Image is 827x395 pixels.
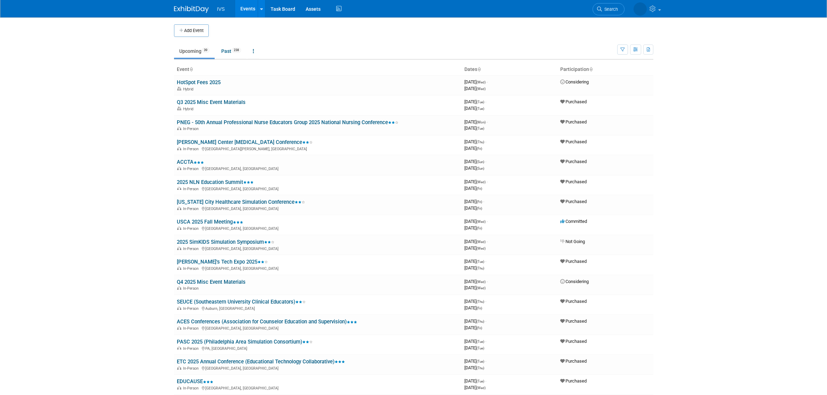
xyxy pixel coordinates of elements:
[177,306,181,310] img: In-Person Event
[602,7,618,12] span: Search
[174,24,209,37] button: Add Event
[477,266,484,270] span: (Thu)
[464,378,486,384] span: [DATE]
[477,100,484,104] span: (Tue)
[177,186,459,191] div: [GEOGRAPHIC_DATA], [GEOGRAPHIC_DATA]
[477,340,484,344] span: (Tue)
[216,45,246,58] a: Past238
[464,146,482,151] span: [DATE]
[183,346,201,351] span: In-Person
[177,339,313,345] a: PASC 2025 (Philadelphia Area Simulation Consortium)
[477,180,486,184] span: (Wed)
[183,226,201,231] span: In-Person
[477,260,484,264] span: (Tue)
[477,80,486,84] span: (Wed)
[217,6,225,12] span: IVS
[477,379,484,383] span: (Tue)
[557,64,653,75] th: Participation
[464,179,488,184] span: [DATE]
[487,79,488,84] span: -
[177,239,274,245] a: 2025 SimKIDS Simulation Symposium
[183,107,196,111] span: Hybrid
[183,187,201,191] span: In-Person
[477,66,481,72] a: Sort by Start Date
[464,319,486,324] span: [DATE]
[464,225,482,231] span: [DATE]
[464,199,484,204] span: [DATE]
[464,186,482,191] span: [DATE]
[485,339,486,344] span: -
[183,366,201,371] span: In-Person
[464,265,484,271] span: [DATE]
[177,147,181,150] img: In-Person Event
[177,365,459,371] div: [GEOGRAPHIC_DATA], [GEOGRAPHIC_DATA]
[560,259,587,264] span: Purchased
[464,79,488,84] span: [DATE]
[634,2,647,16] img: Kyle Shelstad
[560,358,587,364] span: Purchased
[487,239,488,244] span: -
[177,345,459,351] div: PA, [GEOGRAPHIC_DATA]
[177,247,181,250] img: In-Person Event
[177,286,181,290] img: In-Person Event
[477,360,484,363] span: (Tue)
[177,159,204,165] a: ACCTA
[177,119,398,126] a: PNEG - 50th Annual Professional Nurse Educators Group 2025 National Nursing Conference
[477,300,484,304] span: (Thu)
[189,66,193,72] a: Sort by Event Name
[183,127,201,131] span: In-Person
[487,219,488,224] span: -
[560,99,587,104] span: Purchased
[477,107,484,111] span: (Tue)
[183,386,201,390] span: In-Person
[464,159,486,164] span: [DATE]
[464,205,482,211] span: [DATE]
[560,139,587,144] span: Purchased
[485,259,486,264] span: -
[177,299,306,305] a: SEUCE (Southeastern University Clinical Educators)
[477,346,484,350] span: (Tue)
[485,358,486,364] span: -
[183,147,201,151] span: In-Person
[177,226,181,230] img: In-Person Event
[174,64,462,75] th: Event
[183,326,201,331] span: In-Person
[560,378,587,384] span: Purchased
[487,279,488,284] span: -
[464,259,486,264] span: [DATE]
[477,207,482,210] span: (Fri)
[177,358,345,365] a: ETC 2025 Annual Conference (Educational Technology Collaborative)
[477,140,484,144] span: (Thu)
[464,339,486,344] span: [DATE]
[560,119,587,124] span: Purchased
[177,259,268,265] a: [PERSON_NAME]'s Tech Expo 2025
[183,207,201,211] span: In-Person
[177,279,246,285] a: Q4 2025 Misc Event Materials
[177,219,243,225] a: USCA 2025 Fall Meeting
[464,239,488,244] span: [DATE]
[477,386,486,390] span: (Wed)
[487,179,488,184] span: -
[464,285,486,290] span: [DATE]
[177,167,181,170] img: In-Person Event
[464,279,488,284] span: [DATE]
[232,48,241,53] span: 238
[464,139,486,144] span: [DATE]
[464,345,484,350] span: [DATE]
[560,339,587,344] span: Purchased
[177,366,181,370] img: In-Person Event
[177,319,357,325] a: ACES Conferences (Association for Counselor Education and Supervision)
[177,207,181,210] img: In-Person Event
[589,66,593,72] a: Sort by Participation Type
[483,199,484,204] span: -
[464,126,484,131] span: [DATE]
[477,127,484,130] span: (Tue)
[177,146,459,151] div: [GEOGRAPHIC_DATA][PERSON_NAME], [GEOGRAPHIC_DATA]
[464,325,482,330] span: [DATE]
[183,167,201,171] span: In-Person
[485,139,486,144] span: -
[464,305,482,311] span: [DATE]
[477,120,486,124] span: (Mon)
[477,247,486,250] span: (Wed)
[183,266,201,271] span: In-Person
